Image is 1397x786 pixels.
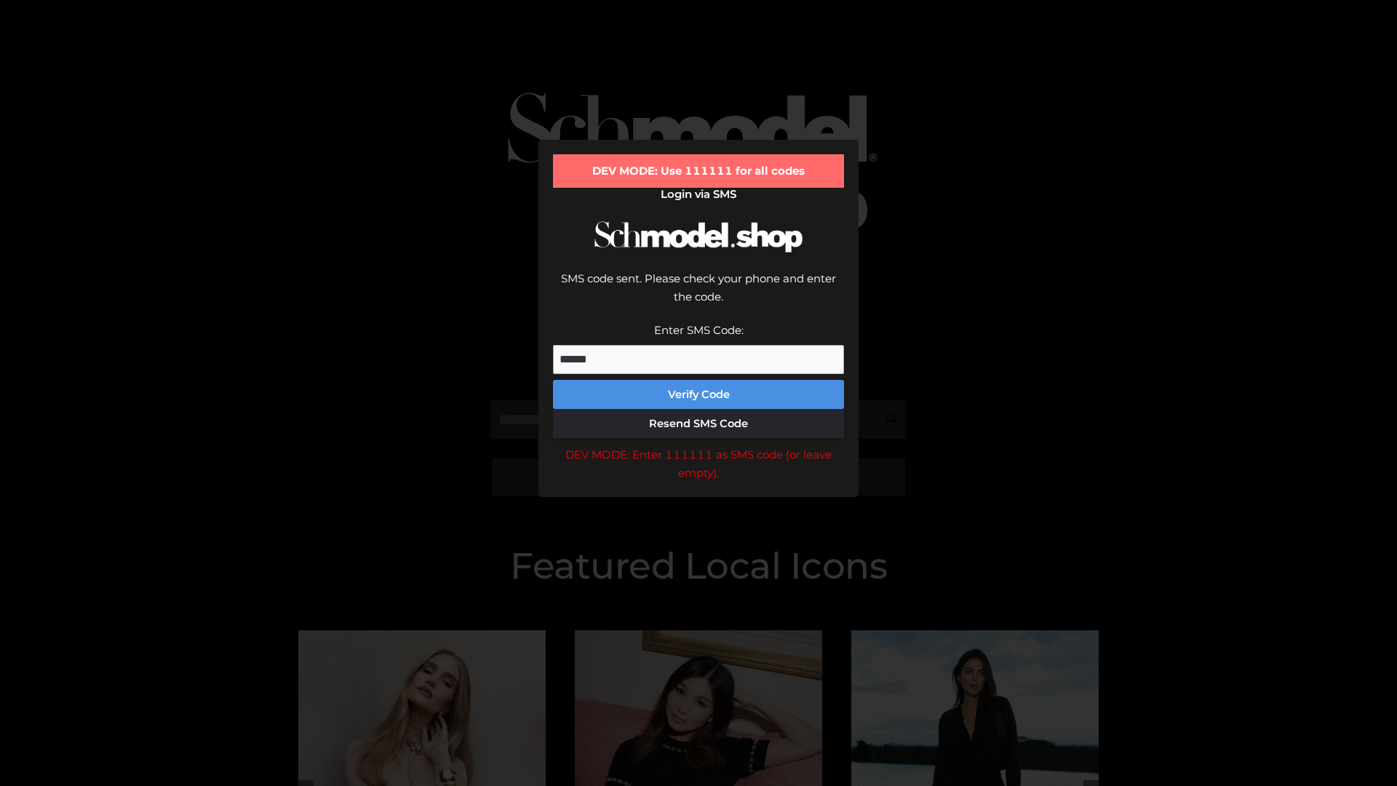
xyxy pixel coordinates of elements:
div: DEV MODE: Use 111111 for all codes [553,154,844,188]
div: SMS code sent. Please check your phone and enter the code. [553,269,844,321]
label: Enter SMS Code: [654,323,744,337]
h2: Login via SMS [553,188,844,201]
div: DEV MODE: Enter 111111 as SMS code (or leave empty). [553,445,844,483]
button: Resend SMS Code [553,409,844,438]
button: Verify Code [553,380,844,409]
img: Schmodel Logo [589,208,808,266]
